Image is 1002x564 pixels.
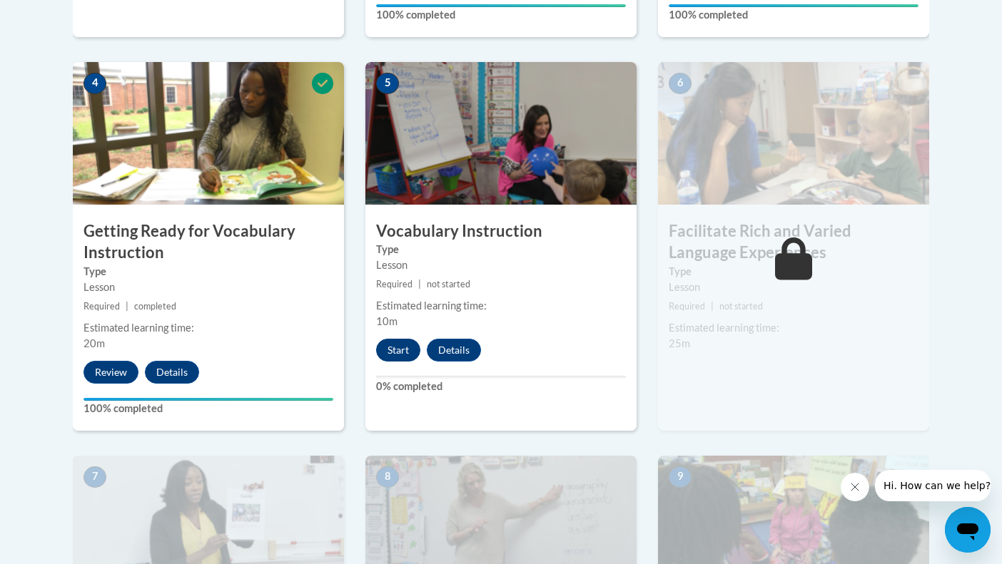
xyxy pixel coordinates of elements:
span: not started [719,301,763,312]
img: Course Image [658,62,929,205]
button: Details [427,339,481,362]
iframe: Button to launch messaging window [945,507,991,553]
span: 25m [669,337,690,349]
span: 7 [83,466,106,488]
span: Required [669,301,705,312]
div: Lesson [376,257,626,273]
button: Review [83,361,138,384]
div: Your progress [83,398,333,401]
img: Course Image [73,62,344,205]
div: Estimated learning time: [83,320,333,336]
h3: Vocabulary Instruction [365,220,637,242]
div: Lesson [83,280,333,295]
span: 20m [83,337,105,349]
span: 4 [83,73,106,94]
span: | [711,301,714,312]
label: 0% completed [376,379,626,394]
span: 9 [669,466,692,488]
button: Details [145,361,199,384]
span: completed [134,301,176,312]
div: Your progress [669,4,918,7]
span: 10m [376,315,398,327]
div: Estimated learning time: [669,320,918,336]
h3: Facilitate Rich and Varied Language Experiences [658,220,929,265]
span: | [418,279,421,289]
label: 100% completed [83,401,333,416]
h3: Getting Ready for Vocabulary Instruction [73,220,344,265]
label: Type [83,264,333,280]
span: | [126,301,128,312]
span: Required [376,279,413,289]
span: Required [83,301,120,312]
div: Lesson [669,280,918,295]
div: Your progress [376,4,626,7]
label: Type [376,242,626,257]
span: 5 [376,73,399,94]
span: 8 [376,466,399,488]
iframe: Message from company [875,470,991,501]
iframe: Close message [841,473,869,501]
div: Estimated learning time: [376,298,626,314]
label: 100% completed [376,7,626,23]
span: 6 [669,73,692,94]
span: not started [427,279,470,289]
label: 100% completed [669,7,918,23]
img: Course Image [365,62,637,205]
label: Type [669,264,918,280]
button: Start [376,339,420,362]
